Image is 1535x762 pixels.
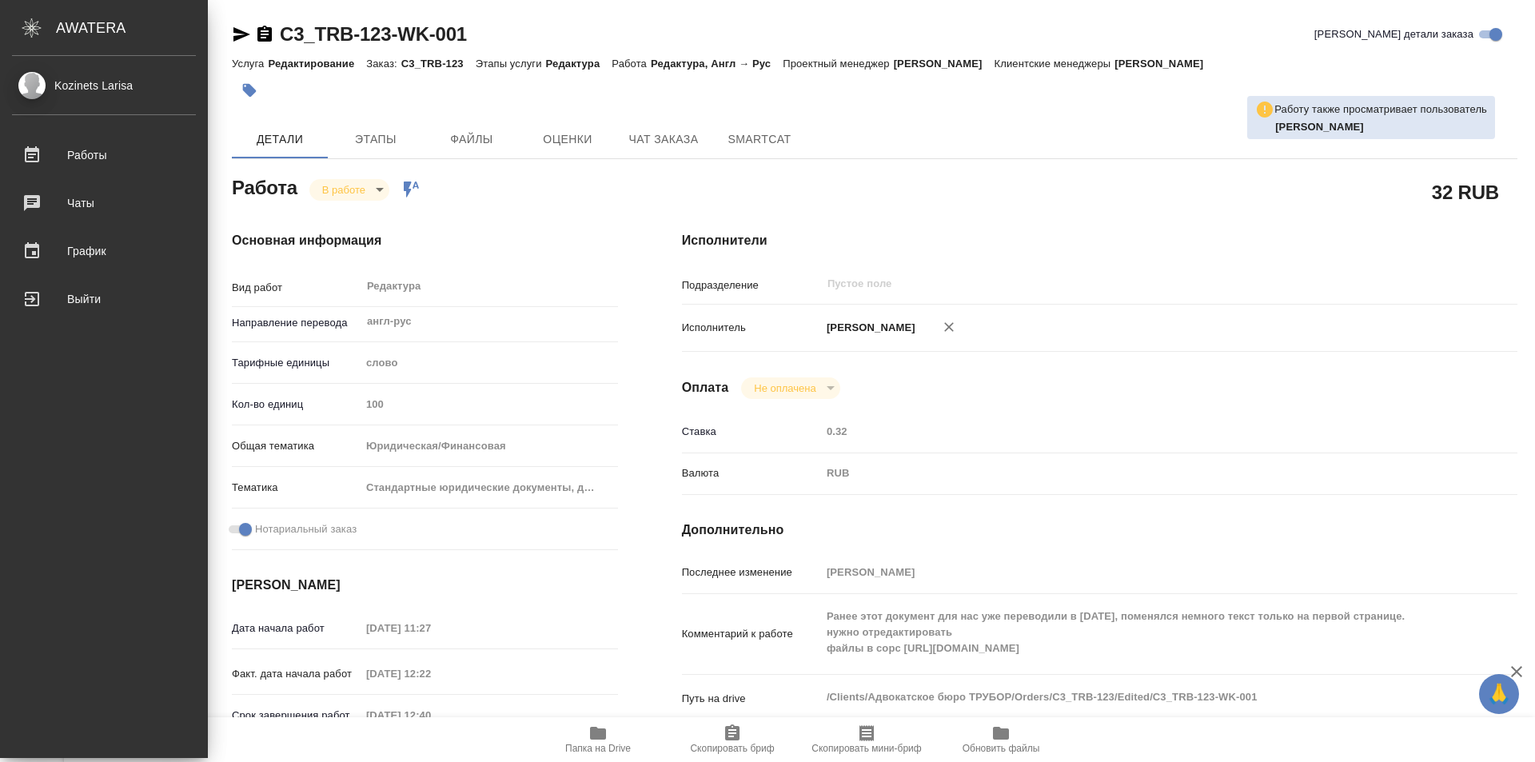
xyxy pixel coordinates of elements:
p: Редактирование [268,58,366,70]
p: [PERSON_NAME] [894,58,995,70]
a: Чаты [4,183,204,223]
p: Комментарий к работе [682,626,821,642]
div: RUB [821,460,1448,487]
input: Пустое поле [361,662,500,685]
div: Работы [12,143,196,167]
p: Баданян Артак [1275,119,1487,135]
p: Последнее изменение [682,565,821,580]
input: Пустое поле [826,274,1410,293]
p: Кол-во единиц [232,397,361,413]
p: Услуга [232,58,268,70]
span: Файлы [433,130,510,150]
button: Скопировать мини-бриф [799,717,934,762]
p: Редактура, Англ → Рус [651,58,783,70]
button: Скопировать ссылку [255,25,274,44]
p: Путь на drive [682,691,821,707]
button: Скопировать бриф [665,717,799,762]
p: Ставка [682,424,821,440]
span: Скопировать мини-бриф [811,743,921,754]
h4: Основная информация [232,231,618,250]
h4: [PERSON_NAME] [232,576,618,595]
div: Выйти [12,287,196,311]
p: Тематика [232,480,361,496]
span: 🙏 [1485,677,1513,711]
p: Редактура [546,58,612,70]
button: Папка на Drive [531,717,665,762]
h2: Работа [232,172,297,201]
input: Пустое поле [361,616,500,640]
p: C3_TRB-123 [401,58,476,70]
button: В работе [317,183,370,197]
input: Пустое поле [821,420,1448,443]
p: Проектный менеджер [783,58,893,70]
p: Работу также просматривает пользователь [1274,102,1487,118]
span: Скопировать бриф [690,743,774,754]
textarea: /Clients/Адвокатское бюро ТРУБОР/Orders/C3_TRB-123/Edited/C3_TRB-123-WK-001 [821,684,1448,711]
div: Чаты [12,191,196,215]
div: В работе [741,377,839,399]
p: Дата начала работ [232,620,361,636]
div: Стандартные юридические документы, договоры, уставы [361,474,618,501]
button: Добавить тэг [232,73,267,108]
div: В работе [309,179,389,201]
span: Чат заказа [625,130,702,150]
div: Юридическая/Финансовая [361,433,618,460]
span: Этапы [337,130,414,150]
span: Нотариальный заказ [255,521,357,537]
p: Срок завершения работ [232,708,361,724]
p: Тарифные единицы [232,355,361,371]
p: Подразделение [682,277,821,293]
p: Общая тематика [232,438,361,454]
span: Обновить файлы [963,743,1040,754]
button: Не оплачена [749,381,820,395]
h4: Оплата [682,378,729,397]
div: График [12,239,196,263]
p: Вид работ [232,280,361,296]
a: График [4,231,204,271]
h2: 32 RUB [1432,178,1499,205]
input: Пустое поле [821,561,1448,584]
a: C3_TRB-123-WK-001 [280,23,467,45]
p: Факт. дата начала работ [232,666,361,682]
p: [PERSON_NAME] [821,320,915,336]
h4: Дополнительно [682,521,1517,540]
input: Пустое поле [361,393,618,416]
button: Скопировать ссылку для ЯМессенджера [232,25,251,44]
p: Этапы услуги [476,58,546,70]
h4: Исполнители [682,231,1517,250]
span: Папка на Drive [565,743,631,754]
p: Заказ: [366,58,401,70]
button: Обновить файлы [934,717,1068,762]
p: [PERSON_NAME] [1114,58,1215,70]
div: AWATERA [56,12,208,44]
p: Клиентские менеджеры [995,58,1115,70]
div: Kozinets Larisa [12,77,196,94]
input: Пустое поле [361,704,500,727]
a: Выйти [4,279,204,319]
span: [PERSON_NAME] детали заказа [1314,26,1473,42]
button: Удалить исполнителя [931,309,967,345]
div: слово [361,349,618,377]
span: Детали [241,130,318,150]
span: SmartCat [721,130,798,150]
p: Валюта [682,465,821,481]
p: Исполнитель [682,320,821,336]
a: Работы [4,135,204,175]
button: 🙏 [1479,674,1519,714]
textarea: Ранее этот документ для нас уже переводили в [DATE], поменялся немного текст только на первой стр... [821,603,1448,662]
p: Работа [612,58,651,70]
p: Направление перевода [232,315,361,331]
span: Оценки [529,130,606,150]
